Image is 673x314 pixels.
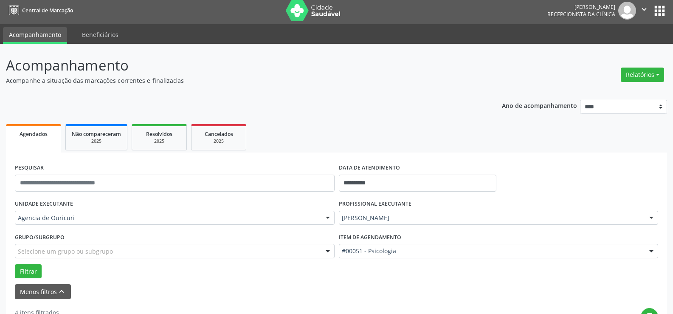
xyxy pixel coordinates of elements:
img: img [618,2,636,20]
label: UNIDADE EXECUTANTE [15,198,73,211]
div: 2025 [197,138,240,144]
span: Agendados [20,130,48,138]
span: Cancelados [205,130,233,138]
div: 2025 [138,138,180,144]
p: Ano de acompanhamento [502,100,577,110]
span: #00051 - Psicologia [342,247,641,255]
span: [PERSON_NAME] [342,214,641,222]
div: 2025 [72,138,121,144]
a: Central de Marcação [6,3,73,17]
label: Item de agendamento [339,231,401,244]
div: [PERSON_NAME] [547,3,615,11]
label: DATA DE ATENDIMENTO [339,161,400,175]
a: Acompanhamento [3,27,67,44]
span: Resolvidos [146,130,172,138]
p: Acompanhe a situação das marcações correntes e finalizadas [6,76,469,85]
span: Recepcionista da clínica [547,11,615,18]
p: Acompanhamento [6,55,469,76]
span: Não compareceram [72,130,121,138]
i:  [639,5,649,14]
span: Central de Marcação [22,7,73,14]
label: PESQUISAR [15,161,44,175]
span: Selecione um grupo ou subgrupo [18,247,113,256]
label: Grupo/Subgrupo [15,231,65,244]
i: keyboard_arrow_up [57,287,66,296]
button: Filtrar [15,264,42,279]
button: apps [652,3,667,18]
span: Agencia de Ouricuri [18,214,317,222]
button: Menos filtroskeyboard_arrow_up [15,284,71,299]
button: Relatórios [621,68,664,82]
label: PROFISSIONAL EXECUTANTE [339,198,411,211]
a: Beneficiários [76,27,124,42]
button:  [636,2,652,20]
